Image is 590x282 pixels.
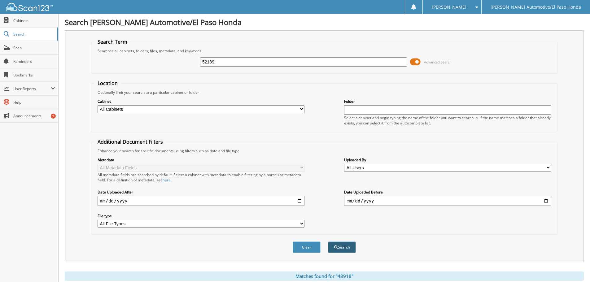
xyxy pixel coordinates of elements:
[491,5,581,9] span: [PERSON_NAME] Automotive/El Paso Honda
[94,90,554,95] div: Optionally limit your search to a particular cabinet or folder
[98,157,304,163] label: Metadata
[98,213,304,219] label: File type
[98,196,304,206] input: start
[13,100,55,105] span: Help
[432,5,466,9] span: [PERSON_NAME]
[13,18,55,23] span: Cabinets
[13,59,55,64] span: Reminders
[344,115,551,126] div: Select a cabinet and begin typing the name of the folder you want to search in. If the name match...
[344,189,551,195] label: Date Uploaded Before
[344,196,551,206] input: end
[6,3,53,11] img: scan123-logo-white.svg
[163,177,171,183] a: here
[94,38,130,45] legend: Search Term
[344,157,551,163] label: Uploaded By
[98,99,304,104] label: Cabinet
[328,241,356,253] button: Search
[293,241,321,253] button: Clear
[65,17,584,27] h1: Search [PERSON_NAME] Automotive/El Paso Honda
[13,113,55,119] span: Announcements
[98,189,304,195] label: Date Uploaded After
[13,86,51,91] span: User Reports
[94,148,554,154] div: Enhance your search for specific documents using filters such as date and file type.
[13,45,55,50] span: Scan
[51,114,56,119] div: 7
[94,80,121,87] legend: Location
[94,48,554,54] div: Searches all cabinets, folders, files, metadata, and keywords
[424,60,452,64] span: Advanced Search
[98,172,304,183] div: All metadata fields are searched by default. Select a cabinet with metadata to enable filtering b...
[65,271,584,281] div: Matches found for "48918"
[13,72,55,78] span: Bookmarks
[344,99,551,104] label: Folder
[94,138,166,145] legend: Additional Document Filters
[13,32,54,37] span: Search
